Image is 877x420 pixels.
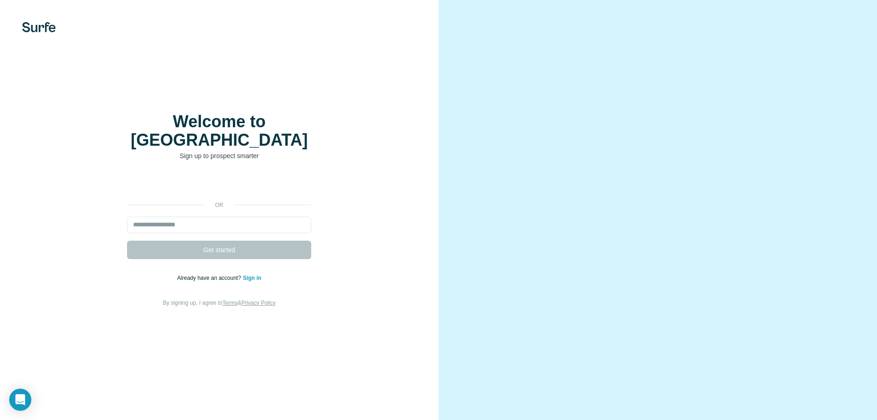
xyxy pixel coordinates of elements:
h1: Welcome to [GEOGRAPHIC_DATA] [127,112,311,149]
div: Open Intercom Messenger [9,389,31,411]
p: or [204,201,234,209]
span: Already have an account? [177,275,243,281]
a: Privacy Policy [241,300,276,306]
span: By signing up, I agree to & [163,300,276,306]
img: Surfe's logo [22,22,56,32]
p: Sign up to prospect smarter [127,151,311,160]
a: Terms [222,300,238,306]
iframe: Sign in with Google Button [122,174,316,195]
a: Sign in [243,275,261,281]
